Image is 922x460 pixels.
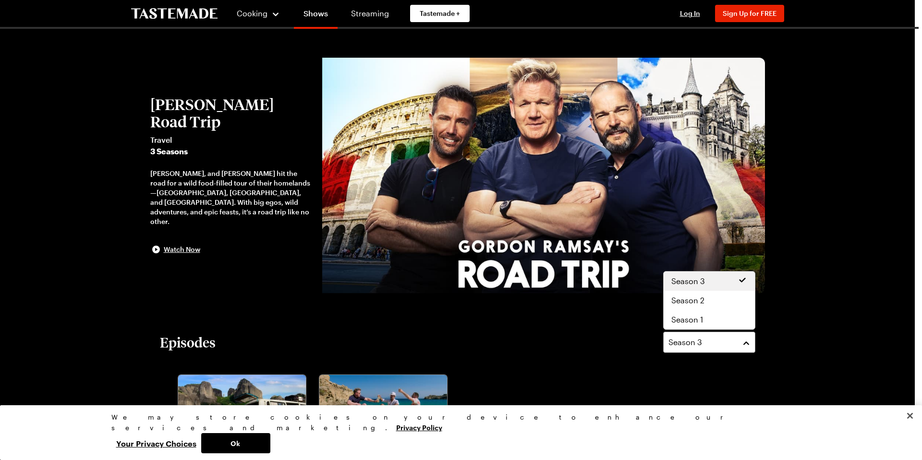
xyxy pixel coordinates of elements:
span: Season 3 [671,275,705,287]
div: Privacy [111,412,803,453]
div: We may store cookies on your device to enhance our services and marketing. [111,412,803,433]
button: Ok [201,433,270,453]
button: Season 3 [663,332,755,353]
span: Season 3 [668,336,702,348]
div: Season 3 [663,271,755,330]
span: Season 1 [671,314,703,325]
button: Your Privacy Choices [111,433,201,453]
a: More information about your privacy, opens in a new tab [396,423,442,432]
button: Close [899,405,921,426]
span: Season 2 [671,295,704,306]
